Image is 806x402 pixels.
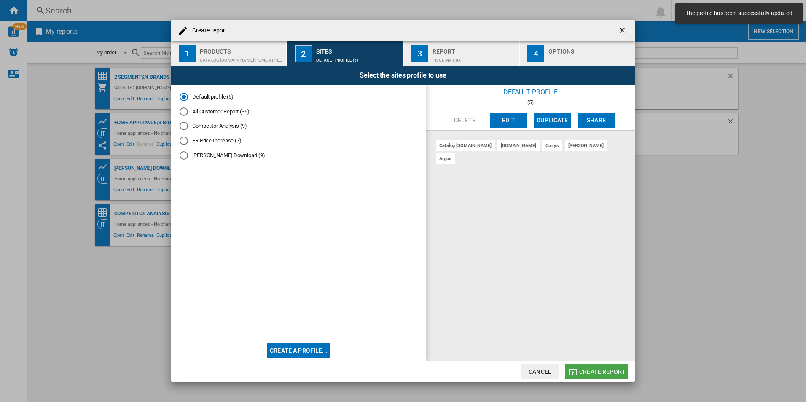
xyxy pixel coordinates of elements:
div: Default profile (5) [316,54,399,62]
md-radio-button: ER Price Increase (7) [180,137,418,145]
button: Duplicate [534,113,571,128]
span: The profile has been successfully updated [683,9,795,18]
button: getI18NText('BUTTONS.CLOSE_DIALOG') [615,22,631,39]
md-radio-button: All Customer Report (36) [180,107,418,115]
div: 1 [179,45,196,62]
div: [DOMAIN_NAME] [497,140,540,151]
md-radio-button: Competitor Analysis (9) [180,122,418,130]
div: argos [436,153,455,164]
div: CATALOG [DOMAIN_NAME]:Home appliances [200,54,283,62]
span: Create report [579,368,626,375]
button: Share [578,113,615,128]
div: Report [433,45,516,54]
div: Default profile [426,85,635,99]
div: Sites [316,45,399,54]
md-radio-button: Default profile (7) [180,93,418,101]
button: Cancel [521,364,559,379]
div: 4 [527,45,544,62]
h4: Create report [188,27,227,35]
div: 3 [411,45,428,62]
button: Edit [490,113,527,128]
button: Create a profile... [267,343,330,358]
button: 2 Sites Default profile (5) [287,41,403,66]
div: Select the sites profile to use [171,66,635,85]
button: 1 Products CATALOG [DOMAIN_NAME]:Home appliances [171,41,287,66]
button: Create report [565,364,628,379]
button: 4 Options [520,41,635,66]
button: 3 Report Price Matrix [404,41,520,66]
div: 2 [295,45,312,62]
div: (5) [426,99,635,105]
div: catalog [DOMAIN_NAME] [436,140,495,151]
ng-md-icon: getI18NText('BUTTONS.CLOSE_DIALOG') [618,26,628,36]
md-radio-button: Wren Download (9) [180,151,418,159]
button: Delete [446,113,484,128]
div: Products [200,45,283,54]
div: [PERSON_NAME] [565,140,607,151]
div: Options [548,45,631,54]
div: Price Matrix [433,54,516,62]
div: currys [542,140,562,151]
